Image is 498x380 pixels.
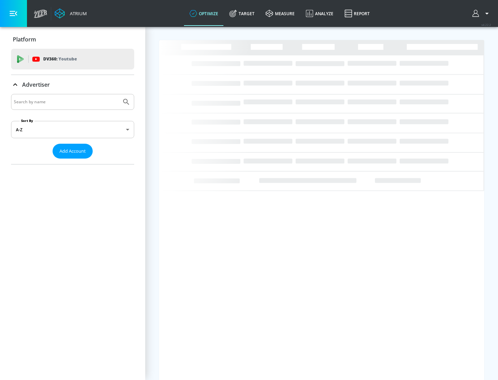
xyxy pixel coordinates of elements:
[260,1,300,26] a: measure
[20,118,35,123] label: Sort By
[339,1,375,26] a: Report
[224,1,260,26] a: Target
[11,121,134,138] div: A-Z
[11,49,134,69] div: DV360: Youtube
[58,55,77,63] p: Youtube
[11,30,134,49] div: Platform
[14,97,119,106] input: Search by name
[11,94,134,164] div: Advertiser
[11,159,134,164] nav: list of Advertiser
[13,36,36,43] p: Platform
[43,55,77,63] p: DV360:
[11,75,134,94] div: Advertiser
[22,81,50,88] p: Advertiser
[55,8,87,19] a: Atrium
[67,10,87,17] div: Atrium
[53,144,93,159] button: Add Account
[300,1,339,26] a: Analyze
[59,147,86,155] span: Add Account
[184,1,224,26] a: optimize
[481,23,491,27] span: v 4.22.2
